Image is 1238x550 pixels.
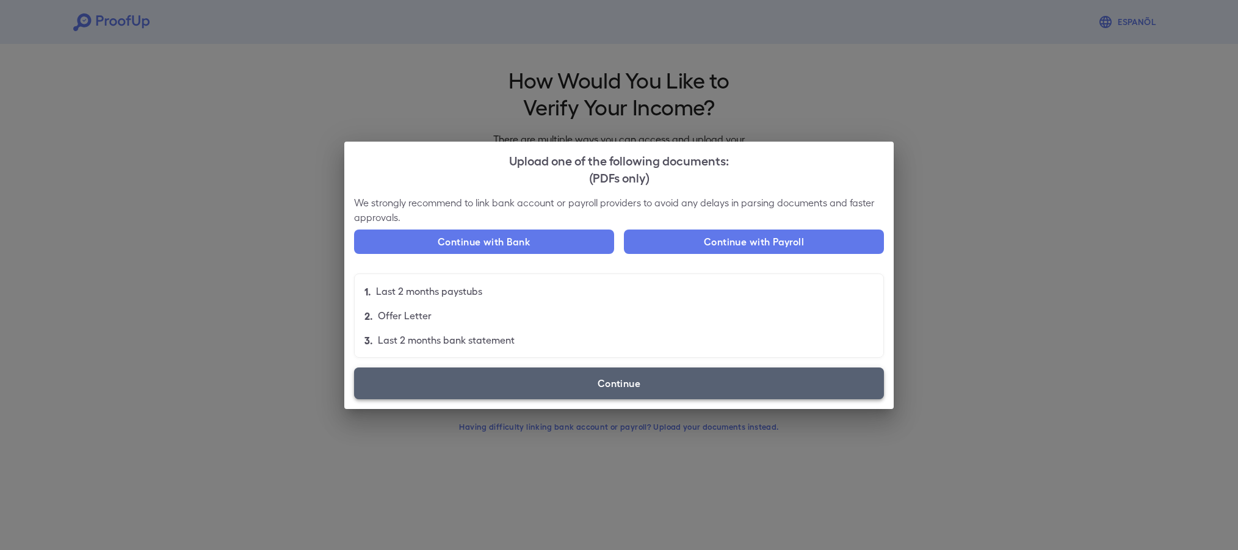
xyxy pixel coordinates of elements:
p: Last 2 months bank statement [378,333,515,347]
p: We strongly recommend to link bank account or payroll providers to avoid any delays in parsing do... [354,195,884,225]
h2: Upload one of the following documents: [344,142,894,195]
p: Last 2 months paystubs [376,284,482,299]
button: Continue with Payroll [624,230,884,254]
button: Continue with Bank [354,230,614,254]
div: (PDFs only) [354,168,884,186]
label: Continue [354,367,884,399]
p: Offer Letter [378,308,432,323]
p: 2. [364,308,373,323]
p: 1. [364,284,371,299]
p: 3. [364,333,373,347]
